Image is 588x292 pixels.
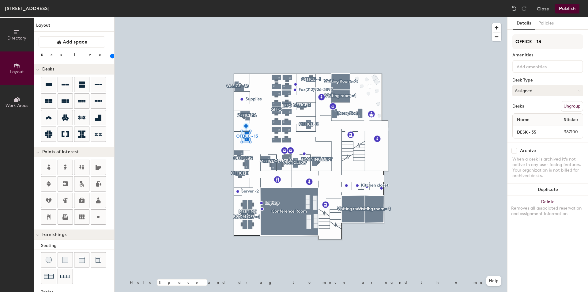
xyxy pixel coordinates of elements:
button: Assigned [512,85,583,96]
div: When a desk is archived it's not active in any user-facing features. Your organization is not bil... [512,157,583,179]
img: Couch (x3) [60,272,70,281]
div: Desk Type [512,78,583,83]
img: Couch (middle) [79,257,85,263]
div: Resize [41,52,109,57]
button: Duplicate [507,184,588,196]
button: Help [486,276,501,286]
button: Details [513,17,535,30]
input: Add amenities [515,63,571,70]
img: Redo [521,6,527,12]
button: Add space [39,36,105,47]
span: Furnishings [42,232,66,237]
button: Couch (x3) [58,269,73,284]
span: Name [514,114,533,125]
span: Desks [42,67,54,72]
span: Sticker [561,114,582,125]
button: Couch (corner) [91,252,106,267]
span: Add space [63,39,87,45]
button: Stool [41,252,56,267]
h1: Layout [34,22,114,32]
button: Policies [535,17,557,30]
div: [STREET_ADDRESS] [5,5,50,12]
img: Couch (corner) [95,257,101,263]
div: Archive [520,148,536,153]
img: Cushion [62,257,68,263]
button: DeleteRemoves all associated reservation and assignment information [507,196,588,223]
span: Layout [10,69,24,74]
div: Seating [41,242,114,249]
button: Couch (x2) [41,269,56,284]
button: Cushion [58,252,73,267]
div: Amenities [512,53,583,58]
img: Undo [511,6,517,12]
img: Couch (x2) [44,271,54,281]
button: Couch (middle) [74,252,89,267]
button: Ungroup [561,101,583,112]
span: Work Areas [6,103,28,108]
span: 387100 [549,129,582,135]
span: Points of Interest [42,150,79,154]
div: Removes all associated reservation and assignment information [511,206,584,217]
button: Publish [555,4,579,13]
span: Directory [7,36,26,41]
input: Unnamed desk [514,128,549,136]
div: Desks [512,104,524,109]
img: Stool [46,257,52,263]
button: Close [537,4,549,13]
